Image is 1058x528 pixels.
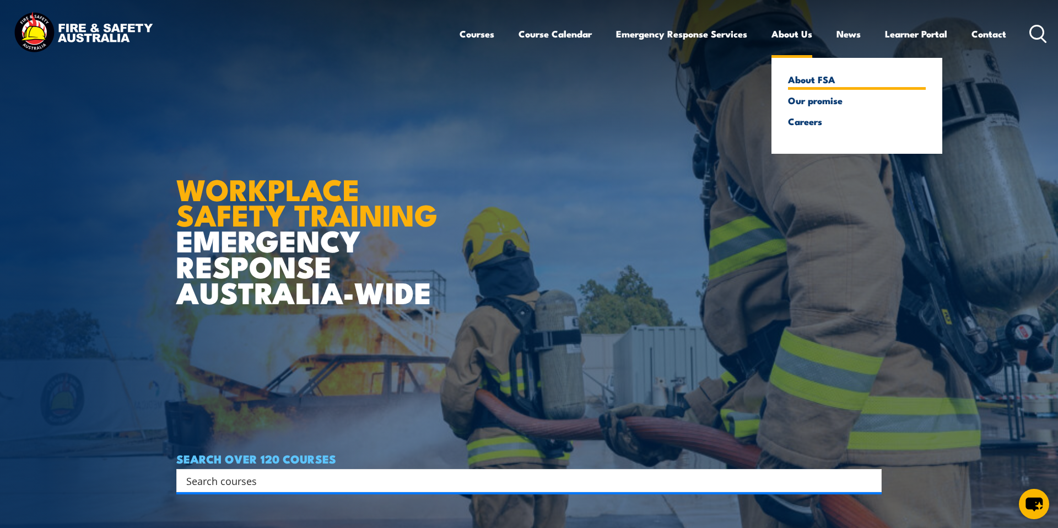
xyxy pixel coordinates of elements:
[788,95,926,105] a: Our promise
[836,19,861,49] a: News
[176,452,882,465] h4: SEARCH OVER 120 COURSES
[1019,489,1049,519] button: chat-button
[176,148,446,305] h1: EMERGENCY RESPONSE AUSTRALIA-WIDE
[862,473,878,488] button: Search magnifier button
[460,19,494,49] a: Courses
[186,472,857,489] input: Search input
[885,19,947,49] a: Learner Portal
[188,473,860,488] form: Search form
[519,19,592,49] a: Course Calendar
[971,19,1006,49] a: Contact
[788,116,926,126] a: Careers
[616,19,747,49] a: Emergency Response Services
[176,165,438,237] strong: WORKPLACE SAFETY TRAINING
[771,19,812,49] a: About Us
[788,74,926,84] a: About FSA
